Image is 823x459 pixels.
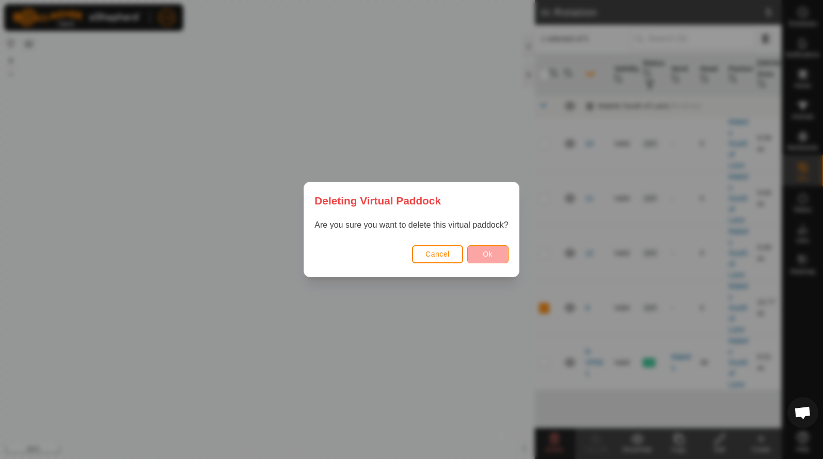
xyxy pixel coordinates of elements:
[412,245,463,263] button: Cancel
[483,250,493,258] span: Ok
[314,193,441,209] span: Deleting Virtual Paddock
[425,250,450,258] span: Cancel
[314,219,508,231] p: Are you sure you want to delete this virtual paddock?
[467,245,509,263] button: Ok
[787,397,818,428] div: Open chat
